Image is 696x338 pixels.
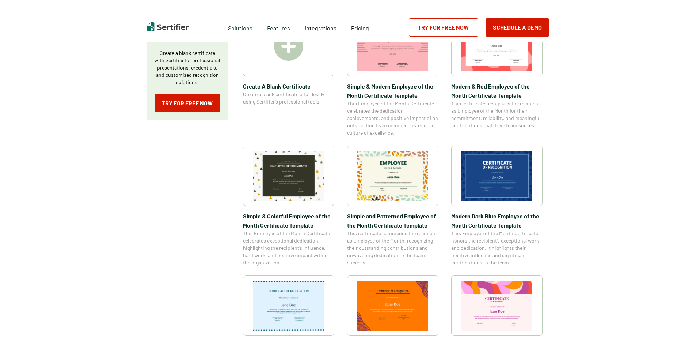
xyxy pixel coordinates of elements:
[451,230,543,266] span: This Employee of the Month Certificate honors the recipient’s exceptional work and dedication. It...
[461,281,532,331] img: Certificate of Achievement for Preschool Template
[243,91,334,105] span: Create a blank certificate effortlessly using Sertifier’s professional tools.
[147,22,189,31] img: Sertifier | Digital Credentialing Platform
[451,211,543,230] span: Modern Dark Blue Employee of the Month Certificate Template
[274,31,303,61] img: Create A Blank Certificate
[357,281,428,331] img: Certificate of Recognition for Pastor
[155,49,220,86] p: Create a blank certificate with Sertifier for professional presentations, credentials, and custom...
[253,151,324,201] img: Simple & Colorful Employee of the Month Certificate Template
[461,151,532,201] img: Modern Dark Blue Employee of the Month Certificate Template
[451,100,543,129] span: This certificate recognizes the recipient as Employee of the Month for their commitment, reliabil...
[351,23,369,32] a: Pricing
[347,211,438,230] span: Simple and Patterned Employee of the Month Certificate Template
[357,151,428,201] img: Simple and Patterned Employee of the Month Certificate Template
[461,21,532,71] img: Modern & Red Employee of the Month Certificate Template
[351,25,369,31] span: Pricing
[347,82,438,100] span: Simple & Modern Employee of the Month Certificate Template
[451,146,543,266] a: Modern Dark Blue Employee of the Month Certificate TemplateModern Dark Blue Employee of the Month...
[253,281,324,331] img: Certificate of Recognition for Teachers Template
[347,100,438,136] span: This Employee of the Month Certificate celebrates the dedication, achievements, and positive impa...
[243,211,334,230] span: Simple & Colorful Employee of the Month Certificate Template
[347,16,438,136] a: Simple & Modern Employee of the Month Certificate TemplateSimple & Modern Employee of the Month C...
[451,16,543,136] a: Modern & Red Employee of the Month Certificate TemplateModern & Red Employee of the Month Certifi...
[243,146,334,266] a: Simple & Colorful Employee of the Month Certificate TemplateSimple & Colorful Employee of the Mon...
[305,25,336,31] span: Integrations
[451,82,543,100] span: Modern & Red Employee of the Month Certificate Template
[357,21,428,71] img: Simple & Modern Employee of the Month Certificate Template
[228,23,252,32] span: Solutions
[305,23,336,32] a: Integrations
[347,146,438,266] a: Simple and Patterned Employee of the Month Certificate TemplateSimple and Patterned Employee of t...
[409,18,478,37] a: Try for Free Now
[486,18,549,37] button: Schedule a Demo
[243,230,334,266] span: This Employee of the Month Certificate celebrates exceptional dedication, highlighting the recipi...
[347,230,438,266] span: This certificate commends the recipient as Employee of the Month, recognizing their outstanding c...
[267,23,290,32] span: Features
[243,82,334,91] span: Create A Blank Certificate
[155,94,220,112] a: Try for Free Now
